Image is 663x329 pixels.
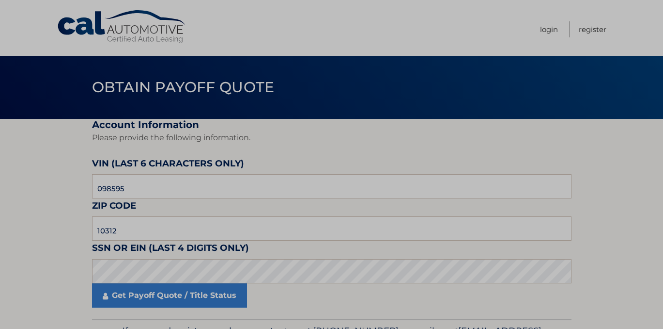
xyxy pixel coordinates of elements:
a: Login [540,21,558,37]
p: Please provide the following information. [92,131,571,145]
label: SSN or EIN (last 4 digits only) [92,241,249,259]
label: Zip Code [92,198,136,216]
a: Cal Automotive [57,10,187,44]
a: Register [579,21,606,37]
h2: Account Information [92,119,571,131]
label: VIN (last 6 characters only) [92,156,244,174]
a: Get Payoff Quote / Title Status [92,283,247,308]
span: Obtain Payoff Quote [92,78,275,96]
